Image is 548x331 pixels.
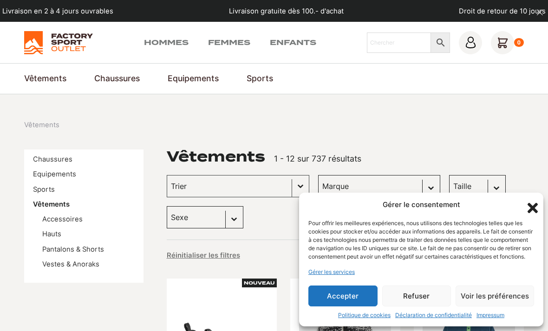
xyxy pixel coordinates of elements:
[144,37,189,48] a: Hommes
[367,32,431,53] input: Chercher
[532,5,548,21] button: dismiss
[33,200,70,208] a: Vêtements
[33,170,76,178] a: Equipements
[42,260,99,268] a: Vestes & Anoraks
[24,120,59,130] span: Vêtements
[24,120,59,130] nav: breadcrumbs
[456,286,534,306] button: Voir les préférences
[24,72,66,84] a: Vêtements
[208,37,250,48] a: Femmes
[292,175,309,197] button: Basculer la liste
[33,185,55,194] a: Sports
[171,180,288,192] input: Trier
[459,6,546,16] p: Droit de retour de 10 jours
[167,251,240,260] button: Réinitialiser les filtres
[476,311,504,319] a: Impressum
[42,245,104,253] a: Pantalons & Shorts
[42,230,61,238] a: Hauts
[2,6,113,16] p: Livraison en 2 à 4 jours ouvrables
[308,286,378,306] button: Accepter
[42,215,83,223] a: Accessoires
[167,149,265,163] h1: Vêtements
[24,31,92,54] img: Factory Sport Outlet
[247,72,273,84] a: Sports
[270,37,316,48] a: Enfants
[33,155,72,163] a: Chaussures
[308,219,533,261] div: Pour offrir les meilleures expériences, nous utilisons des technologies telles que les cookies po...
[229,6,344,16] p: Livraison gratuite dès 100.- d'achat
[168,72,219,84] a: Equipements
[308,268,355,276] a: Gérer les services
[338,311,391,319] a: Politique de cookies
[382,286,451,306] button: Refuser
[274,154,361,163] span: 1 - 12 sur 737 résultats
[94,72,140,84] a: Chaussures
[383,200,460,210] div: Gérer le consentement
[525,200,534,209] div: Fermer la boîte de dialogue
[514,38,524,47] div: 0
[395,311,472,319] a: Déclaration de confidentialité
